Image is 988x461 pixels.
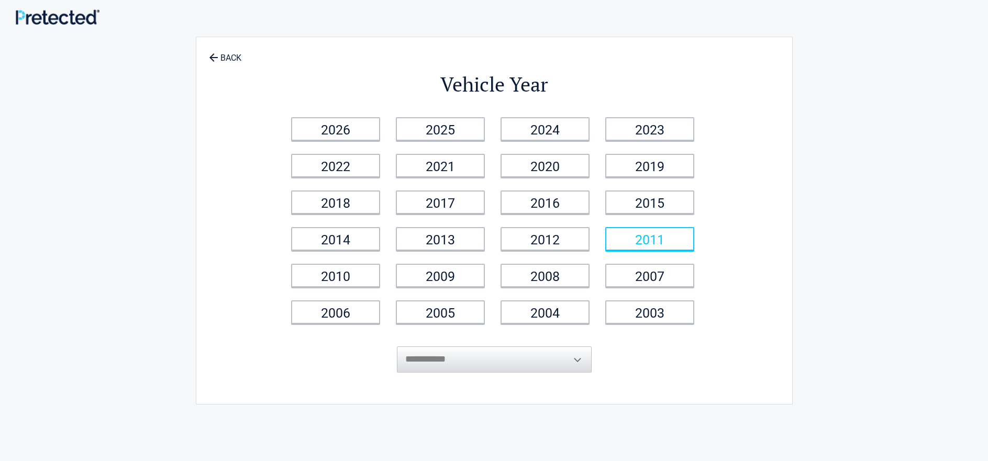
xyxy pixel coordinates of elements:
[207,44,243,62] a: BACK
[605,154,694,177] a: 2019
[501,227,590,251] a: 2012
[501,154,590,177] a: 2020
[291,154,380,177] a: 2022
[291,300,380,324] a: 2006
[501,264,590,287] a: 2008
[16,9,99,25] img: Main Logo
[285,71,704,98] h2: Vehicle Year
[396,227,485,251] a: 2013
[291,227,380,251] a: 2014
[396,300,485,324] a: 2005
[501,300,590,324] a: 2004
[605,300,694,324] a: 2003
[291,190,380,214] a: 2018
[396,264,485,287] a: 2009
[605,264,694,287] a: 2007
[501,117,590,141] a: 2024
[396,190,485,214] a: 2017
[605,190,694,214] a: 2015
[501,190,590,214] a: 2016
[396,154,485,177] a: 2021
[291,264,380,287] a: 2010
[291,117,380,141] a: 2026
[605,117,694,141] a: 2023
[605,227,694,251] a: 2011
[396,117,485,141] a: 2025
